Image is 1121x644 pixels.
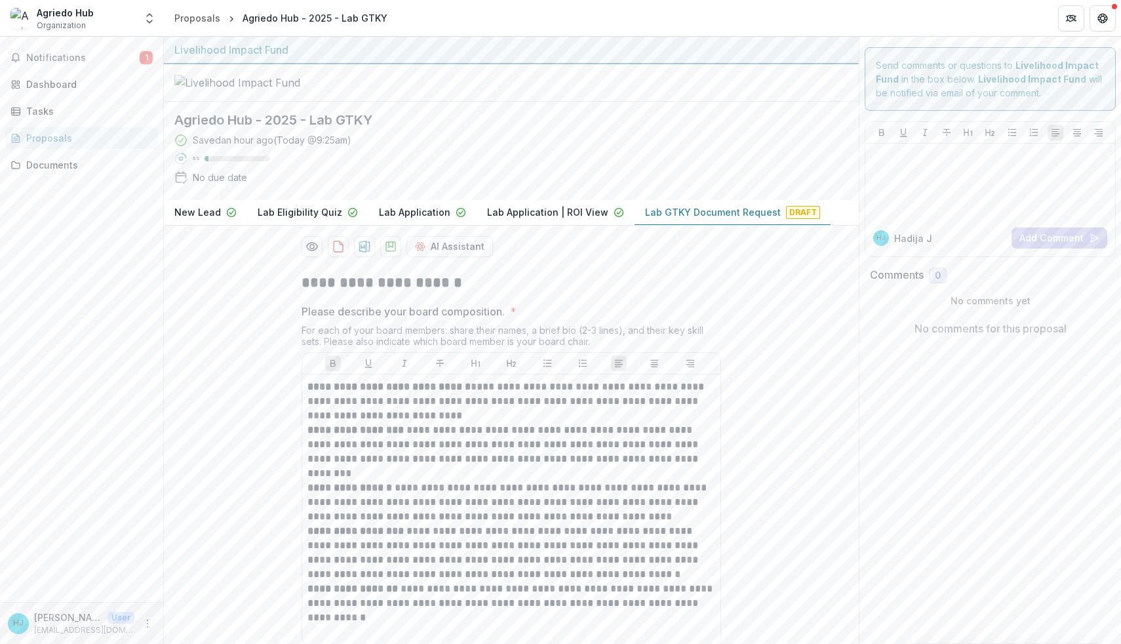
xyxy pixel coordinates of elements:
div: Saved an hour ago ( Today @ 9:25am ) [193,133,351,147]
button: Ordered List [575,355,591,371]
div: Hadija Jabiri [13,619,24,628]
button: Bold [874,125,890,140]
div: Documents [26,158,147,172]
p: Lab Application [379,205,450,219]
div: Dashboard [26,77,147,91]
span: Notifications [26,52,140,64]
a: Proposals [5,127,158,149]
p: User [108,612,134,624]
button: Heading 1 [468,355,484,371]
button: Heading 2 [982,125,998,140]
div: Livelihood Impact Fund [174,42,848,58]
h2: Comments [870,269,924,281]
div: Tasks [26,104,147,118]
button: Bullet List [1004,125,1020,140]
button: Partners [1058,5,1084,31]
div: Agriedo Hub - 2025 - Lab GTKY [243,11,387,25]
button: Ordered List [1026,125,1042,140]
h2: Agriedo Hub - 2025 - Lab GTKY [174,112,827,128]
button: Notifications1 [5,47,158,68]
button: download-proposal [380,236,401,257]
button: Align Right [1091,125,1107,140]
p: Hadija J [894,231,932,245]
nav: breadcrumb [169,9,393,28]
span: 0 [935,270,941,281]
button: Italicize [917,125,933,140]
p: No comments yet [870,294,1111,308]
button: Align Center [646,355,662,371]
button: Heading 2 [503,355,519,371]
div: Proposals [26,131,147,145]
button: Get Help [1090,5,1116,31]
div: Agriedo Hub [37,6,94,20]
button: More [140,616,155,632]
img: Agriedo Hub [10,8,31,29]
span: Organization [37,20,86,31]
button: Bullet List [540,355,555,371]
p: No comments for this proposal [914,321,1067,336]
button: Align Left [1048,125,1063,140]
button: download-proposal [328,236,349,257]
p: New Lead [174,205,221,219]
button: Align Left [611,355,627,371]
p: Please describe your board composition. [302,304,505,319]
button: AI Assistant [406,236,493,257]
button: Bold [325,355,341,371]
p: Lab GTKY Document Request [645,205,781,219]
button: Strike [939,125,954,140]
a: Proposals [169,9,226,28]
button: Preview cc0ebbb1-1c09-4300-83db-c49b5d8ed2d3-10.pdf [302,236,323,257]
span: 1 [140,51,153,64]
span: Draft [786,206,820,219]
button: Underline [361,355,376,371]
button: Italicize [397,355,412,371]
button: Align Center [1069,125,1085,140]
button: Add Comment [1012,228,1107,249]
button: Strike [432,355,448,371]
div: For each of your board members: share their names, a brief bio (2-3 lines), and their key skill s... [302,325,721,352]
strong: Livelihood Impact Fund [978,73,1086,85]
button: Heading 1 [960,125,976,140]
div: No due date [193,171,247,184]
a: Documents [5,154,158,176]
button: Open entity switcher [140,5,159,31]
a: Tasks [5,100,158,122]
p: Lab Eligibility Quiz [258,205,342,219]
img: Livelihood Impact Fund [174,75,305,91]
button: download-proposal [354,236,375,257]
p: 6 % [193,154,199,163]
div: Hadija Jabiri [876,235,886,241]
div: Send comments or questions to in the box below. will be notified via email of your comment. [865,47,1116,111]
a: Dashboard [5,73,158,95]
p: Lab Application | ROI View [487,205,608,219]
p: [EMAIL_ADDRESS][DOMAIN_NAME] [34,624,134,636]
div: Proposals [174,11,220,25]
button: Align Right [682,355,698,371]
p: [PERSON_NAME] [34,611,102,624]
button: Underline [895,125,911,140]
